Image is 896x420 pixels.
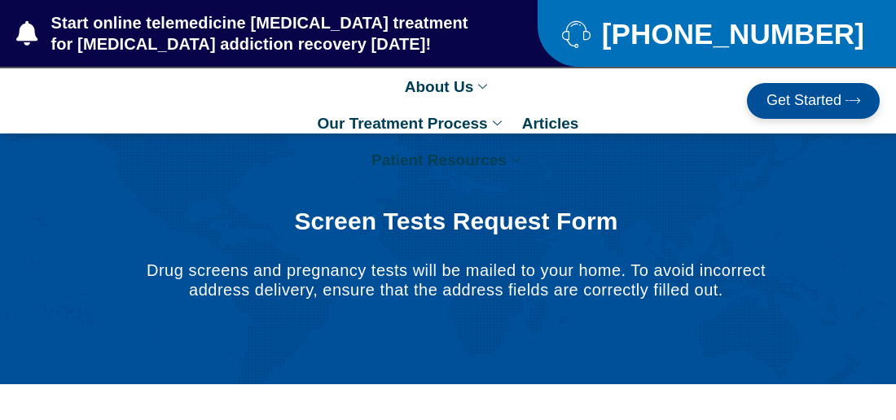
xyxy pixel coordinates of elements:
[562,20,855,48] a: [PHONE_NUMBER]
[514,105,587,142] a: Articles
[598,24,864,44] span: [PHONE_NUMBER]
[397,68,499,105] a: About Us
[125,207,787,236] h1: Screen Tests Request Form
[363,142,533,178] a: Patient Resources
[310,105,514,142] a: Our Treatment Process
[47,12,473,55] span: Start online telemedicine [MEDICAL_DATA] treatment for [MEDICAL_DATA] addiction recovery [DATE]!
[766,93,841,109] span: Get Started
[747,83,880,119] a: Get Started
[125,260,787,300] p: Drug screens and pregnancy tests will be mailed to your home. To avoid incorrect address delivery...
[16,12,472,55] a: Start online telemedicine [MEDICAL_DATA] treatment for [MEDICAL_DATA] addiction recovery [DATE]!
